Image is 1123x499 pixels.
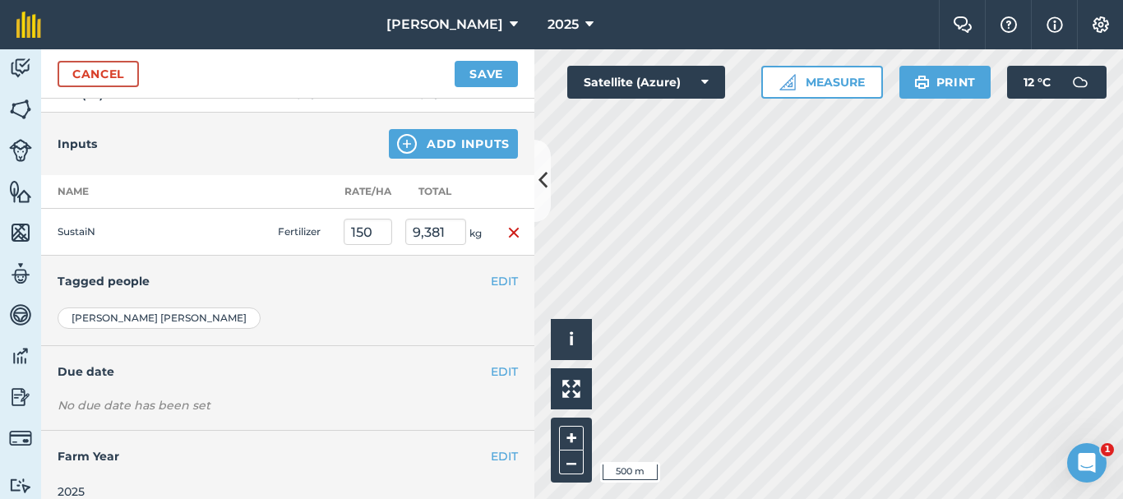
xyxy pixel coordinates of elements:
img: Two speech bubbles overlapping with the left bubble in the forefront [953,16,973,33]
img: svg+xml;base64,PHN2ZyB4bWxucz0iaHR0cDovL3d3dy53My5vcmcvMjAwMC9zdmciIHdpZHRoPSIxNyIgaGVpZ2h0PSIxNy... [1047,15,1063,35]
span: 12 ° C [1024,66,1051,99]
span: 2025 [548,15,579,35]
th: Rate/ Ha [337,175,399,209]
td: kg [399,209,493,256]
th: Total [399,175,493,209]
h4: Farm Year [58,447,518,465]
img: Ruler icon [779,74,796,90]
button: i [551,319,592,360]
img: svg+xml;base64,PD94bWwgdmVyc2lvbj0iMS4wIiBlbmNvZGluZz0idXRmLTgiPz4KPCEtLSBHZW5lcmF0b3I6IEFkb2JlIE... [9,56,32,81]
img: svg+xml;base64,PHN2ZyB4bWxucz0iaHR0cDovL3d3dy53My5vcmcvMjAwMC9zdmciIHdpZHRoPSIxNiIgaGVpZ2h0PSIyNC... [507,223,520,243]
div: [PERSON_NAME] [PERSON_NAME] [58,307,261,329]
button: Satellite (Azure) [567,66,725,99]
img: svg+xml;base64,PD94bWwgdmVyc2lvbj0iMS4wIiBlbmNvZGluZz0idXRmLTgiPz4KPCEtLSBHZW5lcmF0b3I6IEFkb2JlIE... [9,139,32,162]
img: svg+xml;base64,PHN2ZyB4bWxucz0iaHR0cDovL3d3dy53My5vcmcvMjAwMC9zdmciIHdpZHRoPSI1NiIgaGVpZ2h0PSI2MC... [9,179,32,204]
span: 1 [1101,443,1114,456]
button: Add Inputs [389,129,518,159]
img: svg+xml;base64,PHN2ZyB4bWxucz0iaHR0cDovL3d3dy53My5vcmcvMjAwMC9zdmciIHdpZHRoPSIxNCIgaGVpZ2h0PSIyNC... [397,134,417,154]
button: + [559,426,584,450]
img: svg+xml;base64,PD94bWwgdmVyc2lvbj0iMS4wIiBlbmNvZGluZz0idXRmLTgiPz4KPCEtLSBHZW5lcmF0b3I6IEFkb2JlIE... [9,303,32,327]
button: Measure [761,66,883,99]
span: [PERSON_NAME] [386,15,503,35]
img: svg+xml;base64,PD94bWwgdmVyc2lvbj0iMS4wIiBlbmNvZGluZz0idXRmLTgiPz4KPCEtLSBHZW5lcmF0b3I6IEFkb2JlIE... [9,478,32,493]
td: SustaiN [41,209,206,256]
img: A question mark icon [999,16,1019,33]
button: EDIT [491,363,518,381]
img: svg+xml;base64,PHN2ZyB4bWxucz0iaHR0cDovL3d3dy53My5vcmcvMjAwMC9zdmciIHdpZHRoPSI1NiIgaGVpZ2h0PSI2MC... [9,220,32,245]
h4: Tagged people [58,272,518,290]
span: i [569,329,574,349]
button: EDIT [491,447,518,465]
img: A cog icon [1091,16,1111,33]
button: EDIT [491,272,518,290]
h4: Inputs [58,135,97,153]
iframe: Intercom live chat [1067,443,1107,483]
a: Cancel [58,61,139,87]
button: – [559,450,584,474]
img: svg+xml;base64,PD94bWwgdmVyc2lvbj0iMS4wIiBlbmNvZGluZz0idXRmLTgiPz4KPCEtLSBHZW5lcmF0b3I6IEFkb2JlIE... [1064,66,1097,99]
th: Name [41,175,206,209]
button: Print [899,66,991,99]
img: svg+xml;base64,PD94bWwgdmVyc2lvbj0iMS4wIiBlbmNvZGluZz0idXRmLTgiPz4KPCEtLSBHZW5lcmF0b3I6IEFkb2JlIE... [9,385,32,409]
img: fieldmargin Logo [16,12,41,38]
img: Four arrows, one pointing top left, one top right, one bottom right and the last bottom left [562,380,580,398]
td: Fertilizer [271,209,337,256]
button: 12 °C [1007,66,1107,99]
h4: Due date [58,363,518,381]
img: svg+xml;base64,PD94bWwgdmVyc2lvbj0iMS4wIiBlbmNvZGluZz0idXRmLTgiPz4KPCEtLSBHZW5lcmF0b3I6IEFkb2JlIE... [9,344,32,368]
div: No due date has been set [58,397,518,414]
img: svg+xml;base64,PHN2ZyB4bWxucz0iaHR0cDovL3d3dy53My5vcmcvMjAwMC9zdmciIHdpZHRoPSI1NiIgaGVpZ2h0PSI2MC... [9,97,32,122]
img: svg+xml;base64,PHN2ZyB4bWxucz0iaHR0cDovL3d3dy53My5vcmcvMjAwMC9zdmciIHdpZHRoPSIxOSIgaGVpZ2h0PSIyNC... [914,72,930,92]
button: Save [455,61,518,87]
img: svg+xml;base64,PD94bWwgdmVyc2lvbj0iMS4wIiBlbmNvZGluZz0idXRmLTgiPz4KPCEtLSBHZW5lcmF0b3I6IEFkb2JlIE... [9,427,32,450]
img: svg+xml;base64,PD94bWwgdmVyc2lvbj0iMS4wIiBlbmNvZGluZz0idXRmLTgiPz4KPCEtLSBHZW5lcmF0b3I6IEFkb2JlIE... [9,261,32,286]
